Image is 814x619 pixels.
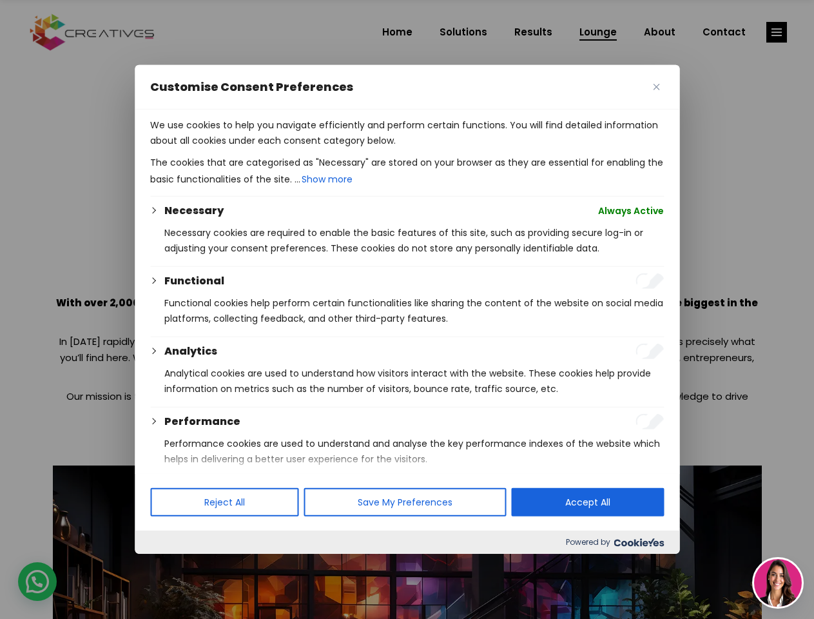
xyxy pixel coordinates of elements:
div: Customise Consent Preferences [135,65,679,554]
button: Close [648,79,664,95]
button: Save My Preferences [304,488,506,516]
input: Enable Functional [635,273,664,289]
input: Enable Analytics [635,344,664,359]
p: Necessary cookies are required to enable the basic features of this site, such as providing secur... [164,225,664,256]
button: Reject All [150,488,298,516]
button: Performance [164,414,240,429]
button: Functional [164,273,224,289]
p: Analytical cookies are used to understand how visitors interact with the website. These cookies h... [164,366,664,397]
button: Analytics [164,344,217,359]
img: Cookieyes logo [614,538,664,547]
span: Customise Consent Preferences [150,79,353,95]
p: Performance cookies are used to understand and analyse the key performance indexes of the website... [164,436,664,467]
button: Necessary [164,203,224,219]
button: Accept All [511,488,664,516]
input: Enable Performance [635,414,664,429]
img: agent [754,559,802,607]
p: The cookies that are categorised as "Necessary" are stored on your browser as they are essential ... [150,155,664,188]
button: Show more [300,170,354,188]
p: We use cookies to help you navigate efficiently and perform certain functions. You will find deta... [150,117,664,148]
div: Powered by [135,531,679,554]
p: Functional cookies help perform certain functionalities like sharing the content of the website o... [164,295,664,326]
img: Close [653,84,659,90]
span: Always Active [598,203,664,219]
